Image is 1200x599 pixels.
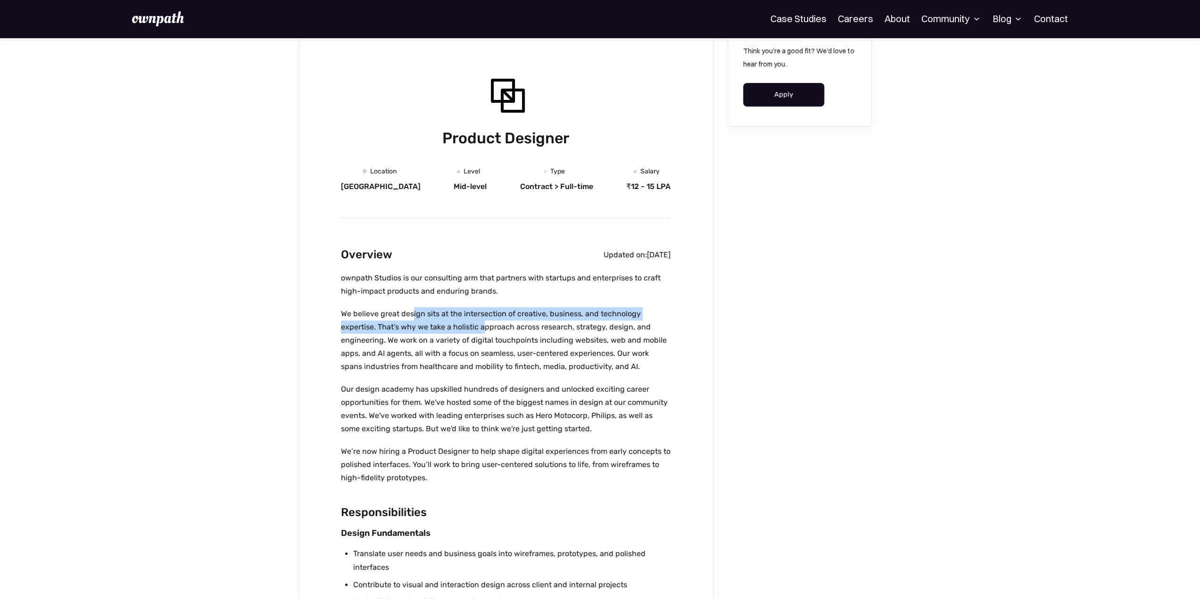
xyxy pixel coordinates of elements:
[341,246,392,264] h2: Overview
[363,169,366,173] img: Location Icon - Job Board X Webflow Template
[640,168,660,175] div: Salary
[341,307,670,373] p: We believe great design sits at the intersection of creative, business, and technology expertise....
[463,168,480,175] div: Level
[341,127,670,149] h1: Product Designer
[370,168,397,175] div: Location
[633,170,636,173] img: Money Icon - Job Board X Webflow Template
[457,170,460,173] img: Graph Icon - Job Board X Webflow Template
[647,250,670,260] div: [DATE]
[550,168,565,175] div: Type
[341,528,430,538] strong: Design Fundamentals
[341,383,670,435] p: Our design academy has upskilled hundreds of designers and unlocked exciting career opportunities...
[743,83,825,107] a: Apply
[341,503,670,522] h2: Responsibilities
[604,250,647,260] div: Updated on:
[353,547,670,574] li: Translate user needs and business goals into wireframes, prototypes, and polished interfaces
[885,13,910,25] a: About
[341,445,670,484] p: We’re now hiring a Product Designer to help shape digital experiences from early concepts to poli...
[341,182,421,191] div: [GEOGRAPHIC_DATA]
[743,44,856,71] p: Think you're a good fit? We'd love to hear from you.
[921,13,981,25] div: Community
[626,182,670,191] div: ₹12 - 15 LPA
[770,13,827,25] a: Case Studies
[341,271,670,298] p: ownpath Studios is our consulting arm that partners with startups and enterprises to craft high-i...
[993,13,1023,25] div: Blog
[838,13,873,25] a: Careers
[353,578,670,592] li: Contribute to visual and interaction design across client and internal projects
[544,170,546,172] img: Clock Icon - Job Board X Webflow Template
[454,182,487,191] div: Mid-level
[520,182,593,191] div: Contract > Full-time
[1034,13,1068,25] a: Contact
